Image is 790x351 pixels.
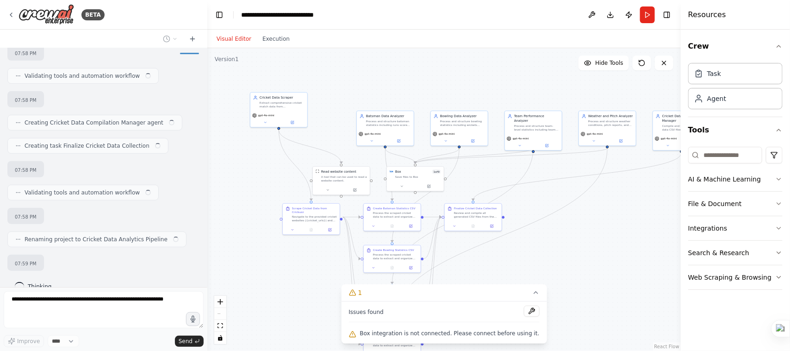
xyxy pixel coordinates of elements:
[382,265,402,270] button: No output available
[4,335,44,347] button: Improve
[280,119,306,125] button: Open in side panel
[179,338,193,345] span: Send
[348,308,384,316] span: Issues found
[258,113,274,117] span: gpt-4o-mini
[454,211,499,219] div: Review and compile all generated CSV files from the cricket data collection process. Ensure data ...
[382,223,402,229] button: No output available
[395,175,441,179] div: Save files to Box
[444,203,502,232] div: Finalize Cricket Data CollectionReview and compile all generated CSV files from the cricket data ...
[608,138,634,144] button: Open in side panel
[595,59,623,67] span: Hide Tools
[241,10,330,19] nav: breadcrumb
[688,265,783,289] button: Web Scraping & Browsing
[343,215,361,261] g: Edge from fe57bfa6-66a4-4cfc-89ad-8cc637466c5b to d433ec33-2265-47ea-87df-6a07b9a5fe62
[277,130,344,163] g: Edge from 985fa278-fb02-40fa-8f98-7039ce7c5fbd to a950a4b9-21b3-4473-83e7-bb468c4ea20e
[215,56,239,63] div: Version 1
[260,101,305,108] div: Extract comprehensive cricket match data from [DOMAIN_NAME] including live and historical match s...
[660,8,673,21] button: Hide right sidebar
[383,148,418,163] g: Edge from 15d52ff4-36cd-4cd5-9d97-84a3ce129877 to 814ffecd-bd1e-4df5-aea0-18e6e6f6a9d0
[413,148,462,163] g: Edge from 1d9db65c-6945-40c1-ba67-8454dbd38b91 to 814ffecd-bd1e-4df5-aea0-18e6e6f6a9d0
[688,117,783,143] button: Tools
[25,189,140,196] span: Validating tools and automation workflow
[463,223,483,229] button: No output available
[373,248,414,252] div: Create Bowling Statistics CSV
[282,203,340,235] div: Scrape Cricket Data from CricbuzzNavigate to the provided cricket websites ({cricket_urls}) and e...
[653,111,710,151] div: Cricket Data Compilation ManagerCompile and finalize all cricket data CSV files, ensuring data qu...
[277,130,314,201] g: Edge from 985fa278-fb02-40fa-8f98-7039ce7c5fbd to fe57bfa6-66a4-4cfc-89ad-8cc637466c5b
[301,227,321,232] button: No output available
[15,97,37,104] div: 07:58 PM
[214,296,226,344] div: React Flow controls
[373,253,418,260] div: Process the scraped cricket data to extract and organize bowling-specific statistics. Create a st...
[688,33,783,59] button: Crew
[395,169,401,174] div: Box
[504,111,562,151] div: Team Performance AnalyzerProcess and structure team-level statistics including team scores, run r...
[514,124,559,132] div: Process and structure team-level statistics including team scores, run rates, partnerships, team ...
[358,288,362,297] span: 1
[579,111,636,146] div: Weather and Pitch AnalyzerProcess and structure weather conditions, pitch reports, and environmen...
[17,338,40,345] span: Improve
[587,132,603,136] span: gpt-4o-mini
[688,59,783,117] div: Crew
[579,56,629,70] button: Hide Tools
[424,215,442,346] g: Edge from 983a6994-cb07-4dd6-a829-8c8b179db7ee to 23c25beb-39ab-46c6-ad34-468890316c51
[341,284,547,301] button: 1
[373,207,416,210] div: Create Batsman Statistics CSV
[390,169,393,173] img: Box
[424,215,442,261] g: Edge from d433ec33-2265-47ea-87df-6a07b9a5fe62 to 23c25beb-39ab-46c6-ad34-468890316c51
[440,114,485,119] div: Bowling Data Analyzer
[707,69,721,78] div: Task
[322,227,338,232] button: Open in side panel
[383,148,395,201] g: Edge from 15d52ff4-36cd-4cd5-9d97-84a3ce129877 to 7734e9fa-7f9b-4145-bb76-c053cb32e3a2
[15,50,37,57] div: 07:58 PM
[514,114,559,123] div: Team Performance Analyzer
[424,215,442,219] g: Edge from 7734e9fa-7f9b-4145-bb76-c053cb32e3a2 to 23c25beb-39ab-46c6-ad34-468890316c51
[356,111,414,146] div: Batsman Data AnalyzerProcess and structure batsman statistics including runs scored, strike rates...
[321,175,367,182] div: A tool that can be used to read a website content.
[390,148,462,242] g: Edge from 1d9db65c-6945-40c1-ba67-8454dbd38b91 to d433ec33-2265-47ea-87df-6a07b9a5fe62
[688,167,783,191] button: AI & Machine Learning
[19,4,74,25] img: Logo
[365,132,381,136] span: gpt-4o-mini
[363,245,421,273] div: Create Bowling Statistics CSVProcess the scraped cricket data to extract and organize bowling-spe...
[373,340,418,347] div: Process the scraped cricket data to extract and organize environmental and pitch condition data. ...
[460,138,486,144] button: Open in side panel
[688,192,783,216] button: File & Document
[214,320,226,332] button: fit view
[15,260,37,267] div: 07:59 PM
[25,119,163,126] span: Creating Cricket Data Compilation Manager agent
[662,114,707,123] div: Cricket Data Compilation Manager
[343,215,361,219] g: Edge from fe57bfa6-66a4-4cfc-89ad-8cc637466c5b to 7734e9fa-7f9b-4145-bb76-c053cb32e3a2
[25,72,140,80] span: Validating tools and automation workflow
[662,124,707,132] div: Compile and finalize all cricket data CSV files, ensuring data quality and creating a comprehensi...
[688,143,783,297] div: Tools
[28,283,57,290] span: Thinking...
[471,153,684,201] g: Edge from 2aa19821-4ccc-4358-b37f-b5705dbaa601 to 23c25beb-39ab-46c6-ad34-468890316c51
[439,132,455,136] span: gpt-4o-mini
[292,207,337,214] div: Scrape Cricket Data from Cricbuzz
[15,167,37,174] div: 07:58 PM
[260,95,305,100] div: Cricket Data Scraper
[403,265,419,270] button: Open in side panel
[185,33,200,44] button: Start a new chat
[707,94,726,103] div: Agent
[25,142,149,150] span: Creating task Finalize Cricket Data Collection
[454,207,497,210] div: Finalize Cricket Data Collection
[413,148,610,163] g: Edge from df0c12dd-e8c7-431b-a8c8-f9480132496f to 814ffecd-bd1e-4df5-aea0-18e6e6f6a9d0
[416,183,442,189] button: Open in side panel
[432,169,441,174] span: Number of enabled actions
[175,336,204,347] button: Send
[654,344,679,349] a: React Flow attribution
[386,166,444,192] div: BoxBox1of9Save files to Box
[360,330,539,337] span: Box integration is not connected. Please connect before using it.
[513,137,529,140] span: gpt-4o-mini
[363,203,421,232] div: Create Batsman Statistics CSVProcess the scraped cricket data to extract and organize batsman-spe...
[211,33,257,44] button: Visual Editor
[186,312,200,326] button: Click to speak your automation idea
[688,9,726,20] h4: Resources
[159,33,181,44] button: Switch to previous chat
[440,119,485,127] div: Process and structure bowling statistics including wickets taken, economy rates, bowling figures,...
[403,223,419,229] button: Open in side panel
[213,8,226,21] button: Hide left sidebar
[250,92,308,128] div: Cricket Data ScraperExtract comprehensive cricket match data from [DOMAIN_NAME] including live an...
